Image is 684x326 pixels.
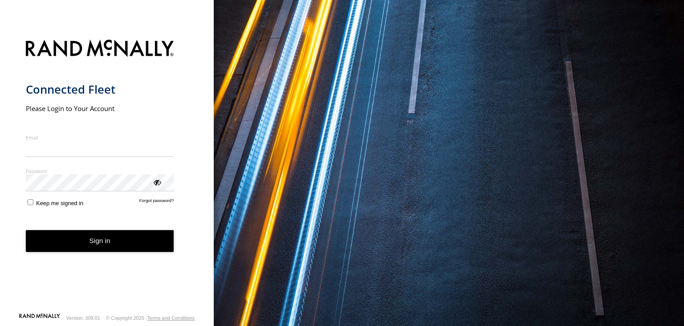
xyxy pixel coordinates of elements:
[26,38,174,61] img: Rand McNally
[28,199,33,205] input: Keep me signed in
[139,198,174,206] a: Forgot password?
[152,177,161,186] div: ViewPassword
[36,200,83,206] span: Keep me signed in
[26,134,174,141] label: Email
[26,168,174,174] label: Password
[26,34,188,313] form: main
[147,315,195,321] a: Terms and Conditions
[66,315,100,321] div: Version: 309.01
[106,315,195,321] div: © Copyright 2025 -
[26,104,174,113] h2: Please Login to Your Account
[26,230,174,252] button: Sign in
[19,314,60,322] a: Visit our Website
[26,82,174,97] h1: Connected Fleet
